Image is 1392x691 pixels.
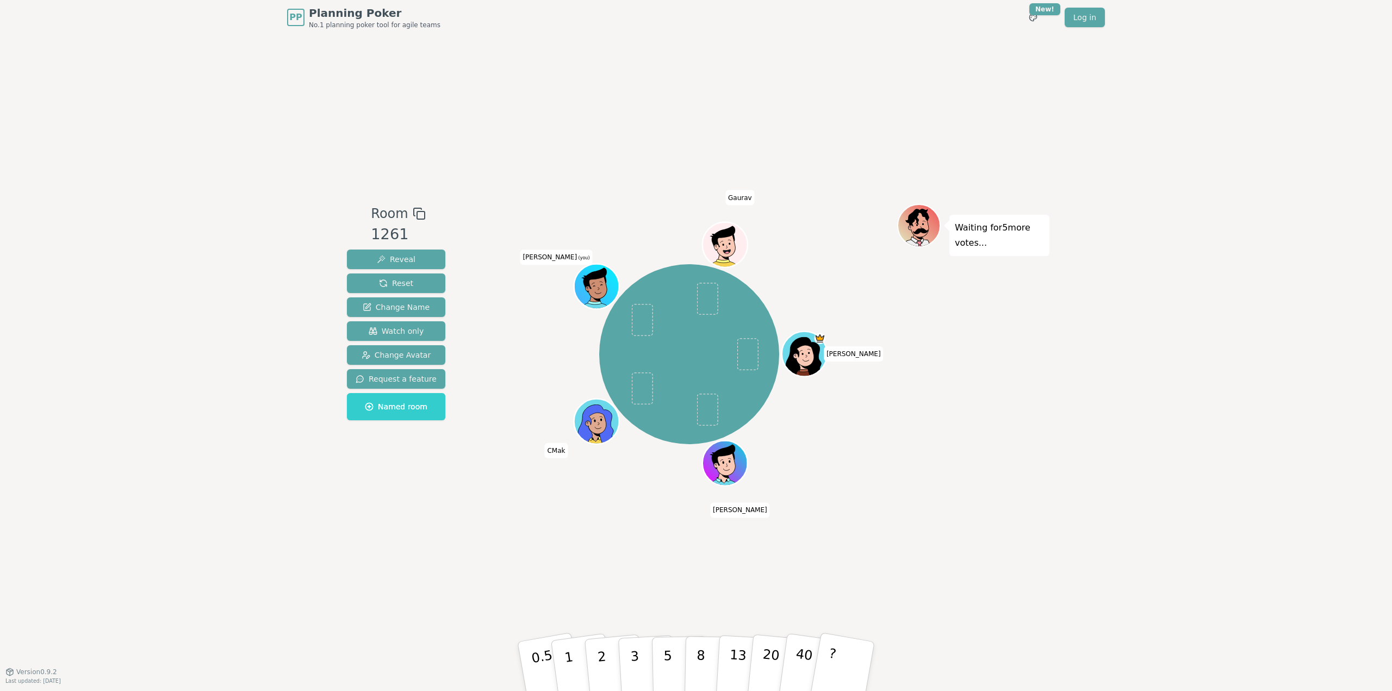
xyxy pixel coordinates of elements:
[347,321,445,341] button: Watch only
[379,278,413,289] span: Reset
[365,401,427,412] span: Named room
[369,326,424,337] span: Watch only
[955,220,1044,251] p: Waiting for 5 more votes...
[363,302,430,313] span: Change Name
[1029,3,1060,15] div: New!
[5,668,57,676] button: Version0.9.2
[544,443,568,458] span: Click to change your name
[1065,8,1105,27] a: Log in
[347,250,445,269] button: Reveal
[814,333,825,344] span: Cristina is the host
[16,668,57,676] span: Version 0.9.2
[287,5,440,29] a: PPPlanning PokerNo.1 planning poker tool for agile teams
[577,256,590,261] span: (you)
[5,678,61,684] span: Last updated: [DATE]
[1023,8,1043,27] button: New!
[710,503,770,518] span: Click to change your name
[371,204,408,223] span: Room
[356,373,437,384] span: Request a feature
[371,223,425,246] div: 1261
[347,345,445,365] button: Change Avatar
[725,190,755,206] span: Click to change your name
[377,254,415,265] span: Reveal
[309,5,440,21] span: Planning Poker
[347,273,445,293] button: Reset
[347,297,445,317] button: Change Name
[347,369,445,389] button: Request a feature
[309,21,440,29] span: No.1 planning poker tool for agile teams
[289,11,302,24] span: PP
[347,393,445,420] button: Named room
[520,250,592,265] span: Click to change your name
[362,350,431,360] span: Change Avatar
[824,346,884,362] span: Click to change your name
[575,265,618,308] button: Click to change your avatar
